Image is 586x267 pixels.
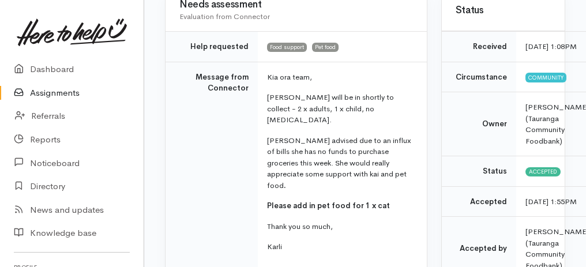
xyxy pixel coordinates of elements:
[267,241,413,253] p: Karli
[267,221,413,232] p: Thank you so much,
[166,32,258,62] td: Help requested
[525,167,561,176] span: Accepted
[442,156,516,187] td: Status
[456,5,551,16] h3: Status
[525,42,577,51] time: [DATE] 1:08PM
[442,92,516,156] td: Owner
[284,180,286,190] span: .
[525,197,577,206] time: [DATE] 1:55PM
[312,43,339,52] span: Pet food
[442,62,516,92] td: Circumstance
[267,92,413,126] p: [PERSON_NAME] will be in shortly to collect - 2 x adults, 1 x child, no [MEDICAL_DATA].
[267,72,413,83] p: Kia ora team,
[267,43,307,52] span: Food support
[179,12,270,21] span: Evaluation from Connector
[267,135,413,191] p: [PERSON_NAME] advised due to an influx of bills she has no funds to purchase groceries this week....
[442,32,516,62] td: Received
[525,73,566,82] span: Community
[267,201,390,210] b: Please add in pet food for 1 x cat
[442,186,516,217] td: Accepted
